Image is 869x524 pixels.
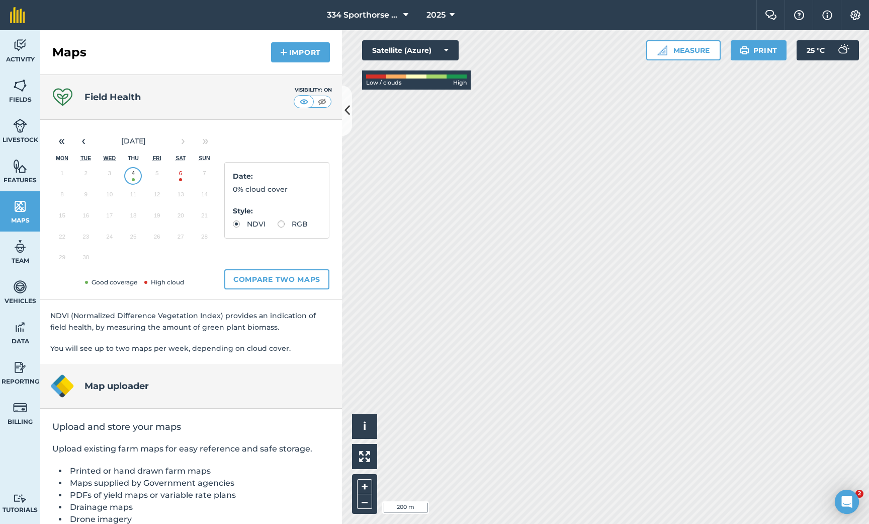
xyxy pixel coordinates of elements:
img: svg+xml;base64,PD94bWwgdmVyc2lvbj0iMS4wIiBlbmNvZGluZz0idXRmLTgiPz4KPCEtLSBHZW5lcmF0b3I6IEFkb2JlIE... [13,494,27,503]
button: September 12, 2025 [145,186,169,207]
button: September 24, 2025 [98,229,121,250]
button: September 18, 2025 [121,207,145,229]
strong: Style : [233,206,253,215]
button: September 28, 2025 [193,229,216,250]
button: September 29, 2025 [50,249,74,270]
label: RGB [278,220,308,228]
button: September 8, 2025 [50,186,74,207]
img: A question mark icon [793,10,805,20]
button: Measure [646,40,721,60]
span: High cloud [142,278,184,286]
img: Map uploader logo [50,374,74,398]
img: svg+xml;base64,PHN2ZyB4bWxucz0iaHR0cDovL3d3dy53My5vcmcvMjAwMC9zdmciIHdpZHRoPSI1NiIgaGVpZ2h0PSI2MC... [13,159,27,174]
button: September 4, 2025 [121,165,145,186]
button: September 26, 2025 [145,229,169,250]
button: i [352,414,377,439]
img: svg+xml;base64,PD94bWwgdmVyc2lvbj0iMS4wIiBlbmNvZGluZz0idXRmLTgiPz4KPCEtLSBHZW5lcmF0b3I6IEFkb2JlIE... [13,38,27,53]
span: 25 ° C [807,40,825,60]
p: Upload existing farm maps for easy reference and safe storage. [52,443,330,455]
abbr: Tuesday [80,155,91,161]
img: svg+xml;base64,PHN2ZyB4bWxucz0iaHR0cDovL3d3dy53My5vcmcvMjAwMC9zdmciIHdpZHRoPSI1MCIgaGVpZ2h0PSI0MC... [298,97,310,107]
button: September 7, 2025 [193,165,216,186]
button: September 11, 2025 [121,186,145,207]
button: Print [731,40,787,60]
img: svg+xml;base64,PHN2ZyB4bWxucz0iaHR0cDovL3d3dy53My5vcmcvMjAwMC9zdmciIHdpZHRoPSIxOSIgaGVpZ2h0PSIyNC... [740,44,749,56]
span: 334 Sporthorse Stud [327,9,399,21]
abbr: Monday [56,155,68,161]
button: September 19, 2025 [145,207,169,229]
h2: Maps [52,44,86,60]
img: svg+xml;base64,PD94bWwgdmVyc2lvbj0iMS4wIiBlbmNvZGluZz0idXRmLTgiPz4KPCEtLSBHZW5lcmF0b3I6IEFkb2JlIE... [13,320,27,335]
li: Printed or hand drawn farm maps [67,465,330,477]
img: svg+xml;base64,PD94bWwgdmVyc2lvbj0iMS4wIiBlbmNvZGluZz0idXRmLTgiPz4KPCEtLSBHZW5lcmF0b3I6IEFkb2JlIE... [13,118,27,133]
img: svg+xml;base64,PHN2ZyB4bWxucz0iaHR0cDovL3d3dy53My5vcmcvMjAwMC9zdmciIHdpZHRoPSI1NiIgaGVpZ2h0PSI2MC... [13,78,27,93]
abbr: Sunday [199,155,210,161]
abbr: Friday [153,155,161,161]
img: svg+xml;base64,PD94bWwgdmVyc2lvbj0iMS4wIiBlbmNvZGluZz0idXRmLTgiPz4KPCEtLSBHZW5lcmF0b3I6IEFkb2JlIE... [13,279,27,294]
img: Two speech bubbles overlapping with the left bubble in the forefront [765,10,777,20]
button: September 22, 2025 [50,229,74,250]
span: Good coverage [83,278,137,286]
h4: Field Health [84,90,141,104]
button: September 9, 2025 [74,186,98,207]
li: PDFs of yield maps or variable rate plans [67,489,330,501]
button: September 2, 2025 [74,165,98,186]
button: September 3, 2025 [98,165,121,186]
button: Import [271,42,330,62]
img: svg+xml;base64,PHN2ZyB4bWxucz0iaHR0cDovL3d3dy53My5vcmcvMjAwMC9zdmciIHdpZHRoPSI1NiIgaGVpZ2h0PSI2MC... [13,199,27,214]
button: + [357,479,372,494]
span: High [453,79,467,88]
abbr: Wednesday [104,155,116,161]
li: Maps supplied by Government agencies [67,477,330,489]
span: [DATE] [121,136,146,145]
h4: Map uploader [84,379,149,393]
h2: Upload and store your maps [52,421,330,433]
button: – [357,494,372,509]
img: svg+xml;base64,PHN2ZyB4bWxucz0iaHR0cDovL3d3dy53My5vcmcvMjAwMC9zdmciIHdpZHRoPSIxNyIgaGVpZ2h0PSIxNy... [822,9,832,21]
p: 0% cloud cover [233,184,321,195]
button: Compare two maps [224,269,329,289]
img: fieldmargin Logo [10,7,25,23]
img: Ruler icon [657,45,667,55]
button: September 1, 2025 [50,165,74,186]
button: › [172,130,194,152]
button: September 21, 2025 [193,207,216,229]
button: 25 °C [797,40,859,60]
strong: Date : [233,172,253,181]
img: svg+xml;base64,PHN2ZyB4bWxucz0iaHR0cDovL3d3dy53My5vcmcvMjAwMC9zdmciIHdpZHRoPSI1MCIgaGVpZ2h0PSI0MC... [316,97,328,107]
button: September 13, 2025 [169,186,193,207]
button: September 27, 2025 [169,229,193,250]
button: September 14, 2025 [193,186,216,207]
p: You will see up to two maps per week, depending on cloud cover. [50,343,332,354]
img: svg+xml;base64,PD94bWwgdmVyc2lvbj0iMS4wIiBlbmNvZGluZz0idXRmLTgiPz4KPCEtLSBHZW5lcmF0b3I6IEFkb2JlIE... [13,239,27,254]
button: ‹ [72,130,95,152]
img: svg+xml;base64,PHN2ZyB4bWxucz0iaHR0cDovL3d3dy53My5vcmcvMjAwMC9zdmciIHdpZHRoPSIxNCIgaGVpZ2h0PSIyNC... [280,46,287,58]
button: September 6, 2025 [169,165,193,186]
button: September 30, 2025 [74,249,98,270]
img: A cog icon [849,10,861,20]
button: September 25, 2025 [121,229,145,250]
button: September 5, 2025 [145,165,169,186]
span: i [363,420,366,432]
button: September 17, 2025 [98,207,121,229]
img: svg+xml;base64,PD94bWwgdmVyc2lvbj0iMS4wIiBlbmNvZGluZz0idXRmLTgiPz4KPCEtLSBHZW5lcmF0b3I6IEFkb2JlIE... [13,360,27,375]
div: Visibility: On [294,86,332,94]
button: Satellite (Azure) [362,40,459,60]
abbr: Saturday [176,155,186,161]
span: 2 [855,490,863,498]
li: Drainage maps [67,501,330,513]
abbr: Thursday [128,155,139,161]
span: 2025 [426,9,446,21]
button: September 23, 2025 [74,229,98,250]
label: NDVI [233,220,266,228]
button: [DATE] [95,130,172,152]
img: svg+xml;base64,PD94bWwgdmVyc2lvbj0iMS4wIiBlbmNvZGluZz0idXRmLTgiPz4KPCEtLSBHZW5lcmF0b3I6IEFkb2JlIE... [13,400,27,415]
button: September 16, 2025 [74,207,98,229]
span: Low / clouds [366,79,402,88]
img: svg+xml;base64,PD94bWwgdmVyc2lvbj0iMS4wIiBlbmNvZGluZz0idXRmLTgiPz4KPCEtLSBHZW5lcmF0b3I6IEFkb2JlIE... [833,40,853,60]
button: September 20, 2025 [169,207,193,229]
button: « [50,130,72,152]
button: » [194,130,216,152]
img: Four arrows, one pointing top left, one top right, one bottom right and the last bottom left [359,451,370,462]
button: September 10, 2025 [98,186,121,207]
